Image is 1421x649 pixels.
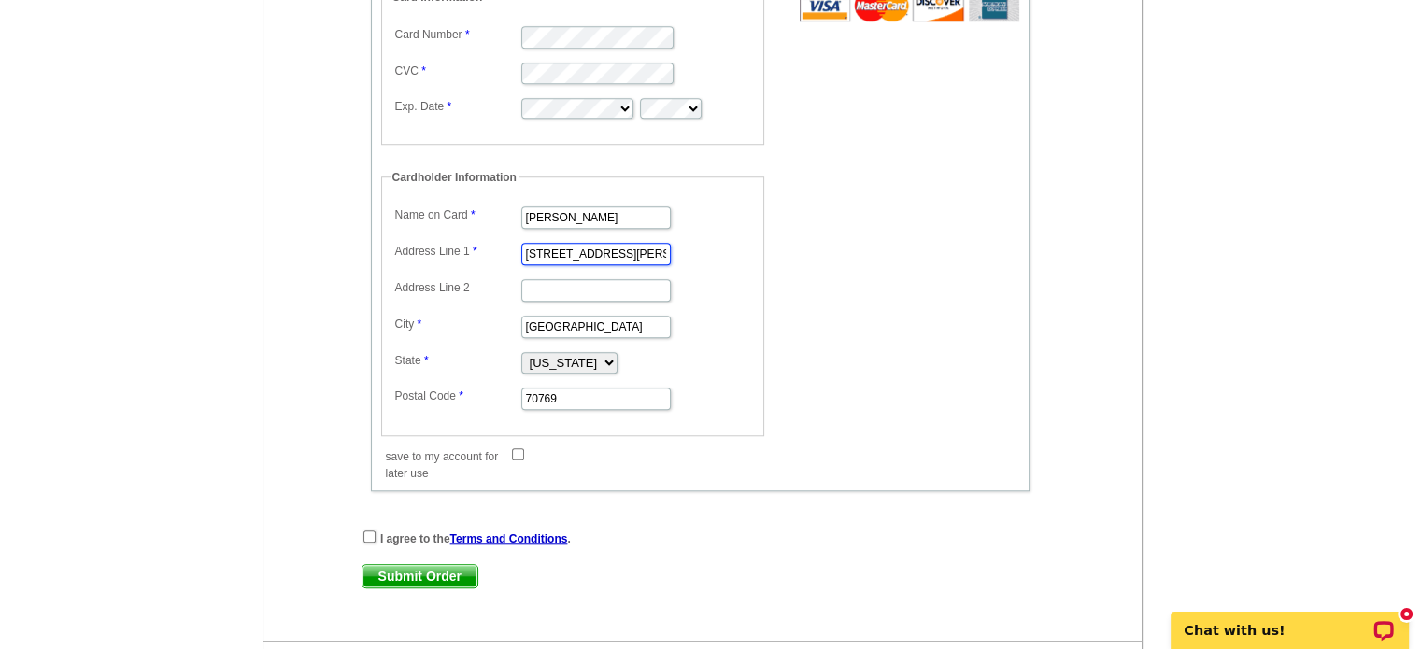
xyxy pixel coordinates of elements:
[395,243,519,260] label: Address Line 1
[391,169,519,186] legend: Cardholder Information
[395,26,519,43] label: Card Number
[362,565,477,587] span: Submit Order
[450,532,568,545] a: Terms and Conditions
[395,206,519,223] label: Name on Card
[395,98,519,115] label: Exp. Date
[395,63,519,79] label: CVC
[386,448,510,482] label: save to my account for later use
[395,279,519,296] label: Address Line 2
[380,532,571,545] strong: I agree to the .
[395,388,519,404] label: Postal Code
[1158,590,1421,649] iframe: LiveChat chat widget
[395,352,519,369] label: State
[395,316,519,332] label: City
